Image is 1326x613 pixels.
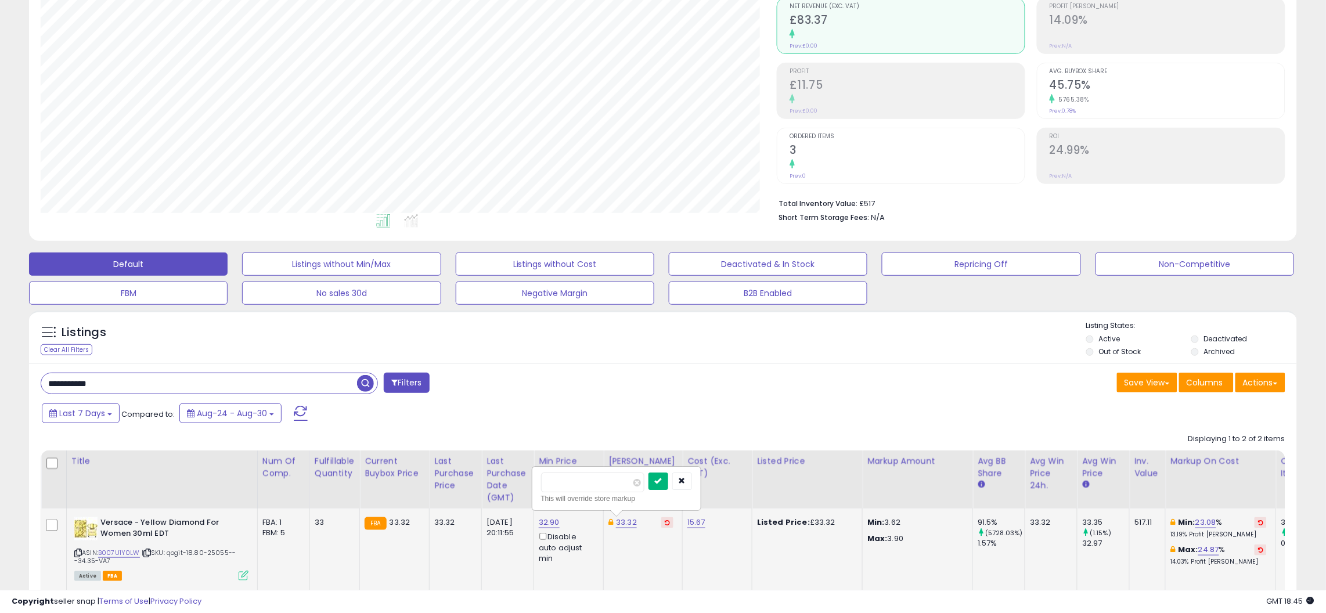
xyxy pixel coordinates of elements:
button: Listings without Min/Max [242,253,441,276]
div: 33.32 [434,517,473,528]
button: Save View [1117,373,1177,392]
div: Markup on Cost [1170,455,1271,467]
b: Min: [1179,517,1196,528]
div: ASIN: [74,517,248,579]
div: Disable auto adjust min [539,531,594,564]
div: Clear All Filters [41,344,92,355]
label: Archived [1204,347,1235,356]
div: [PERSON_NAME] [608,455,678,467]
a: 23.08 [1195,517,1216,528]
img: 51XHhjEYvFL._SL40_.jpg [74,517,98,540]
p: 3.90 [867,533,964,544]
small: Avg BB Share. [978,479,985,490]
button: Non-Competitive [1096,253,1294,276]
button: FBM [29,282,228,305]
div: seller snap | | [12,596,201,607]
small: Prev: 0 [790,172,806,179]
div: Avg BB Share [978,455,1020,479]
p: 14.03% Profit [PERSON_NAME] [1170,558,1267,566]
div: Current Buybox Price [365,455,424,479]
span: N/A [871,212,885,223]
small: Prev: 0.78% [1050,107,1076,114]
div: This will override store markup [541,493,692,504]
div: FBM: 5 [262,528,301,538]
h2: 14.09% [1050,13,1285,29]
b: Total Inventory Value: [779,199,857,208]
small: (5728.03%) [985,528,1023,538]
small: Prev: £0.00 [790,107,817,114]
div: Ordered Items [1281,455,1323,479]
button: Listings without Cost [456,253,654,276]
h2: £11.75 [790,78,1025,94]
span: Avg. Buybox Share [1050,68,1285,75]
div: £33.32 [757,517,853,528]
div: [DATE] 20:11:55 [487,517,525,538]
small: Prev: £0.00 [790,42,817,49]
div: 33.35 [1082,517,1129,528]
a: B007U1Y0LW [98,548,140,558]
a: 32.90 [539,517,560,528]
p: 3.62 [867,517,964,528]
div: Last Purchase Date (GMT) [487,455,529,504]
span: Profit [790,68,1025,75]
a: Terms of Use [99,596,149,607]
div: FBA: 1 [262,517,301,528]
div: Avg Win Price [1082,455,1125,479]
h2: 3 [790,143,1025,159]
span: Compared to: [121,409,175,420]
div: 1.57% [978,538,1025,549]
span: | SKU: qogit-18.80-25055---34.35-VA7 [74,548,236,565]
div: Last Purchase Price [434,455,477,492]
strong: Max: [867,533,888,544]
div: 32.97 [1082,538,1129,549]
h2: 45.75% [1050,78,1285,94]
h5: Listings [62,324,106,341]
div: Min Price [539,455,599,467]
small: FBA [365,517,386,530]
div: Markup Amount [867,455,968,467]
span: Aug-24 - Aug-30 [197,408,267,419]
span: 33.32 [390,517,410,528]
small: (1.15%) [1090,528,1111,538]
a: 24.87 [1198,544,1219,556]
button: Aug-24 - Aug-30 [179,403,282,423]
div: 517.11 [1134,517,1156,528]
span: All listings currently available for purchase on Amazon [74,571,101,581]
h2: 24.99% [1050,143,1285,159]
th: The percentage added to the cost of goods (COGS) that forms the calculator for Min & Max prices. [1166,450,1276,509]
div: Listed Price [757,455,857,467]
small: 5765.38% [1055,95,1089,104]
b: Max: [1179,544,1199,555]
span: Profit [PERSON_NAME] [1050,3,1285,10]
span: Ordered Items [790,134,1025,140]
div: % [1170,517,1267,539]
li: £517 [779,196,1277,210]
div: 33 [315,517,351,528]
div: Title [71,455,253,467]
label: Deactivated [1204,334,1248,344]
span: Columns [1187,377,1223,388]
small: Prev: N/A [1050,172,1072,179]
strong: Copyright [12,596,54,607]
b: Versace - Yellow Diamond For Women 30ml EDT [100,517,242,542]
span: Last 7 Days [59,408,105,419]
div: 33.32 [1030,517,1068,528]
button: Filters [384,373,429,393]
button: Deactivated & In Stock [669,253,867,276]
span: FBA [103,571,122,581]
p: Listing States: [1086,320,1297,331]
div: Inv. value [1134,455,1161,479]
a: 33.32 [616,517,637,528]
button: Actions [1235,373,1285,392]
p: 13.19% Profit [PERSON_NAME] [1170,531,1267,539]
b: Short Term Storage Fees: [779,212,869,222]
strong: Min: [867,517,885,528]
small: Avg Win Price. [1082,479,1089,490]
button: Repricing Off [882,253,1080,276]
button: Columns [1179,373,1234,392]
div: Cost (Exc. VAT) [687,455,747,479]
button: Last 7 Days [42,403,120,423]
button: B2B Enabled [669,282,867,305]
div: Fulfillable Quantity [315,455,355,479]
label: Active [1099,334,1120,344]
